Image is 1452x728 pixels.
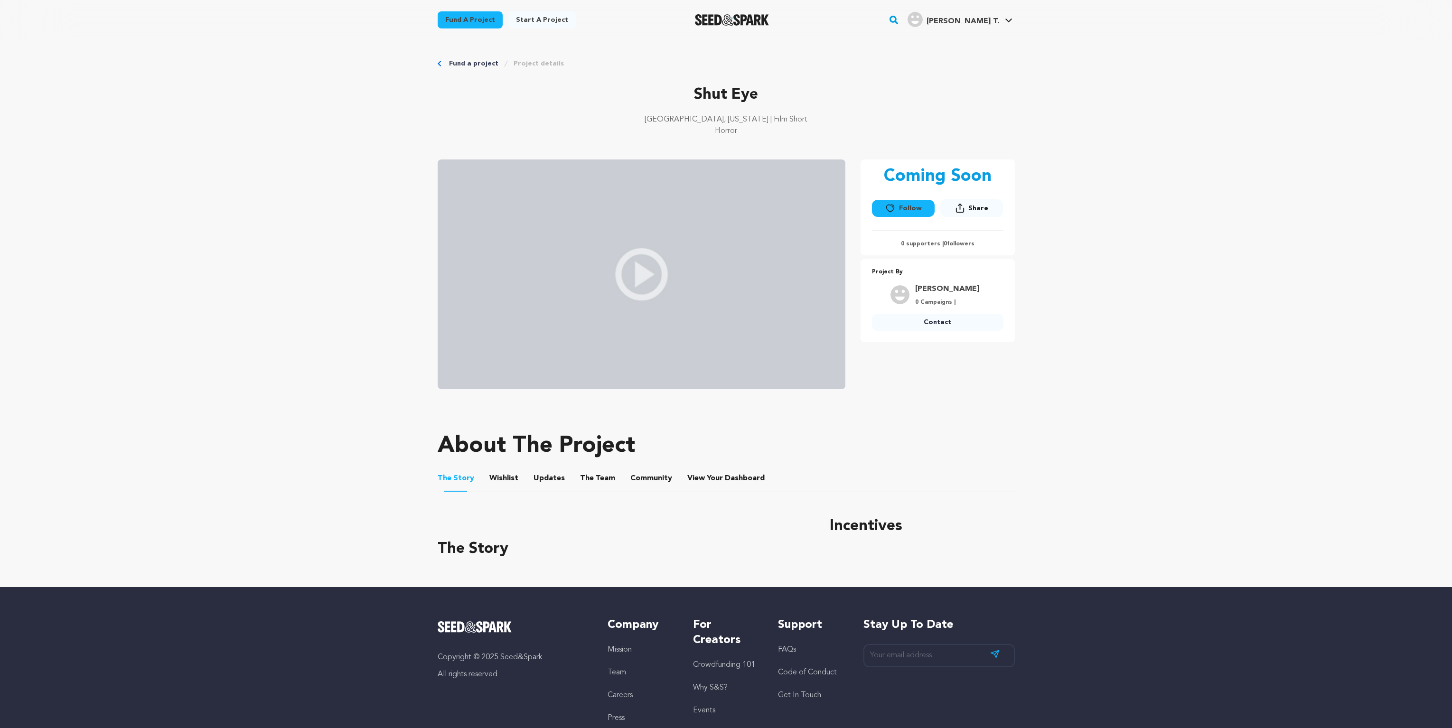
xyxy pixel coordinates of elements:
[778,646,796,653] a: FAQs
[687,473,767,484] span: Your
[687,473,767,484] a: ViewYourDashboard
[438,669,589,680] p: All rights reserved
[438,114,1015,125] p: [GEOGRAPHIC_DATA], [US_STATE] | Film Short
[693,617,759,648] h5: For Creators
[580,473,594,484] span: The
[438,84,1015,106] p: Shut Eye
[778,691,821,699] a: Get In Touch
[968,204,988,213] span: Share
[884,167,992,186] p: Coming Soon
[906,10,1014,27] a: Ehrbar T.'s Profile
[778,669,837,676] a: Code of Conduct
[608,714,625,722] a: Press
[438,621,512,633] img: Seed&Spark Logo
[695,14,769,26] a: Seed&Spark Homepage
[890,285,909,304] img: user.png
[872,267,1003,278] p: Project By
[438,11,503,28] a: Fund a project
[940,199,1003,217] button: Share
[906,10,1014,30] span: Ehrbar T.'s Profile
[927,18,999,25] span: [PERSON_NAME] T.
[438,652,589,663] p: Copyright © 2025 Seed&Spark
[872,314,1003,331] a: Contact
[778,617,844,633] h5: Support
[915,299,979,306] p: 0 Campaigns |
[630,473,672,484] span: Community
[725,473,765,484] span: Dashboard
[580,473,615,484] span: Team
[608,691,633,699] a: Careers
[608,617,674,633] h5: Company
[872,240,1003,248] p: 0 supporters | followers
[608,646,632,653] a: Mission
[534,473,565,484] span: Updates
[863,617,1015,633] h5: Stay up to date
[830,515,1014,538] h1: Incentives
[908,12,923,27] img: user.png
[438,473,451,484] span: The
[514,59,564,68] a: Project details
[608,669,626,676] a: Team
[508,11,576,28] a: Start a project
[438,473,474,484] span: Story
[438,159,845,389] img: video_placeholder.jpg
[693,661,755,669] a: Crowdfunding 101
[438,538,807,560] h3: The Story
[944,241,947,247] span: 0
[940,199,1003,221] span: Share
[693,684,728,691] a: Why S&S?
[438,125,1015,137] p: Horror
[915,283,979,295] a: Goto Ehrbar Tom profile
[908,12,999,27] div: Ehrbar T.'s Profile
[449,59,498,68] a: Fund a project
[872,200,935,217] button: Follow
[438,621,589,633] a: Seed&Spark Homepage
[863,644,1015,667] input: Your email address
[438,435,635,457] h1: About The Project
[489,473,518,484] span: Wishlist
[438,59,1015,68] div: Breadcrumb
[693,707,715,714] a: Events
[695,14,769,26] img: Seed&Spark Logo Dark Mode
